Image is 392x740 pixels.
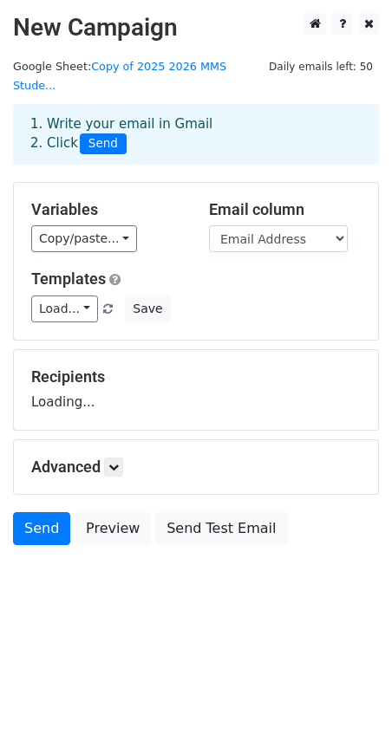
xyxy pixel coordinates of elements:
[31,200,183,219] h5: Variables
[75,512,151,545] a: Preview
[31,225,137,252] a: Copy/paste...
[263,60,379,73] a: Daily emails left: 50
[31,458,361,477] h5: Advanced
[17,114,375,154] div: 1. Write your email in Gmail 2. Click
[31,367,361,386] h5: Recipients
[209,200,361,219] h5: Email column
[31,295,98,322] a: Load...
[155,512,287,545] a: Send Test Email
[31,269,106,288] a: Templates
[263,57,379,76] span: Daily emails left: 50
[80,133,127,154] span: Send
[13,60,226,93] small: Google Sheet:
[125,295,170,322] button: Save
[31,367,361,412] div: Loading...
[13,60,226,93] a: Copy of 2025 2026 MMS Stude...
[13,13,379,42] h2: New Campaign
[13,512,70,545] a: Send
